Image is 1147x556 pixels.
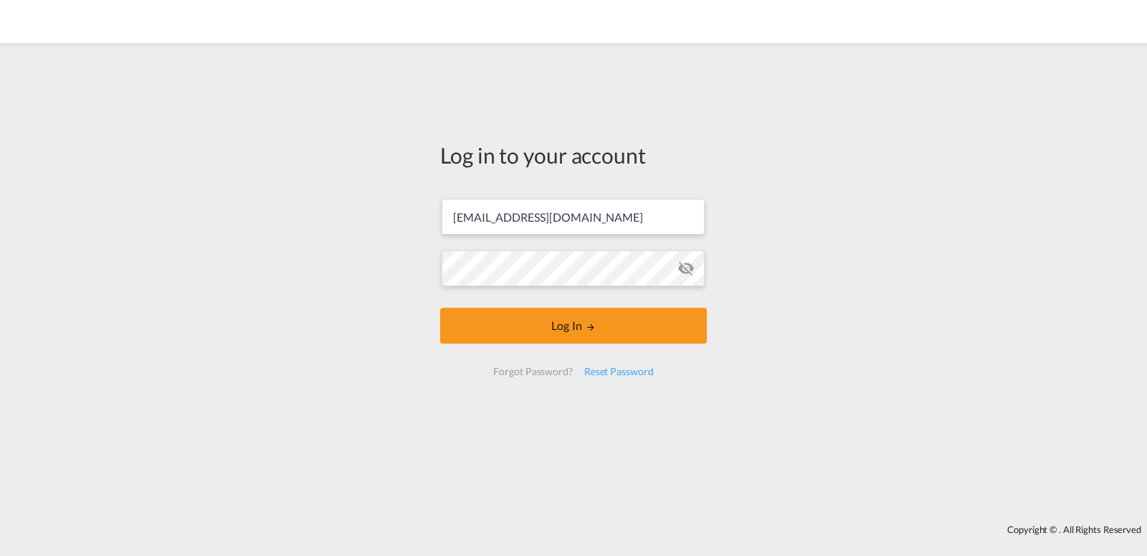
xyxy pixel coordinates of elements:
div: Log in to your account [440,140,707,170]
div: Reset Password [579,359,660,385]
md-icon: icon-eye-off [677,260,695,277]
button: LOGIN [440,308,707,344]
input: Enter email/phone number [442,199,705,235]
div: Forgot Password? [487,359,578,385]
